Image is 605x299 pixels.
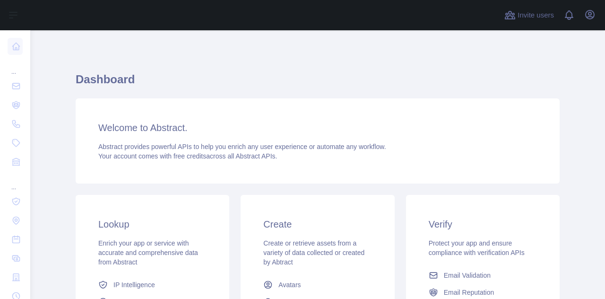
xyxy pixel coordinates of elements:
span: Invite users [518,10,554,21]
a: Email Validation [425,267,541,284]
span: Abstract provides powerful APIs to help you enrich any user experience or automate any workflow. [98,143,386,150]
div: ... [8,57,23,76]
a: IP Intelligence [95,276,210,293]
h3: Lookup [98,218,207,231]
span: Enrich your app or service with accurate and comprehensive data from Abstract [98,239,198,266]
span: IP Intelligence [113,280,155,290]
span: Protect your app and ensure compliance with verification APIs [429,239,525,256]
h3: Create [263,218,372,231]
span: Your account comes with across all Abstract APIs. [98,152,277,160]
span: Email Validation [444,271,491,280]
h3: Welcome to Abstract. [98,121,537,134]
span: Email Reputation [444,288,494,297]
span: Avatars [278,280,301,290]
h1: Dashboard [76,72,560,95]
span: Create or retrieve assets from a variety of data collected or created by Abtract [263,239,364,266]
a: Avatars [259,276,375,293]
span: free credits [173,152,206,160]
div: ... [8,172,23,191]
button: Invite users [502,8,556,23]
h3: Verify [429,218,537,231]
